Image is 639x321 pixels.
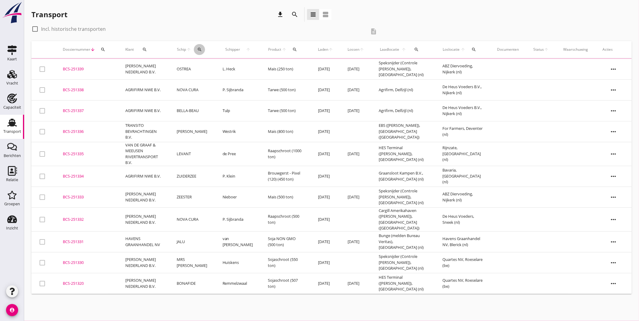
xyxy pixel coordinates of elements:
[281,47,287,52] i: arrow_upward
[177,47,186,52] span: Schip
[6,81,18,85] div: Vracht
[261,252,311,273] td: Sojaschroot (550 ton)
[63,47,90,52] span: Dossiernummer
[243,47,254,52] i: arrow_upward
[442,47,460,52] span: Loslocatie
[311,273,340,294] td: [DATE]
[215,59,261,80] td: L. Heck
[63,151,111,157] div: BCS-251335
[340,59,371,80] td: [DATE]
[215,187,261,207] td: Nieboer
[118,79,169,100] td: AGRIFIRM NWE B.V.
[435,79,490,100] td: De Heus Voeders B.V., Nijkerk (nl)
[261,142,311,166] td: Raapschroot (1000 ton)
[371,59,435,80] td: Speksnijder (Controle [PERSON_NAME]), [GEOGRAPHIC_DATA] (nl)
[605,275,622,292] i: more_horiz
[379,47,400,52] span: Laadlocatie
[4,154,21,158] div: Berichten
[564,47,588,52] div: Waarschuwing
[605,211,622,228] i: more_horiz
[605,254,622,271] i: more_horiz
[118,231,169,252] td: HAVENS GRAANHANDEL NV
[605,61,622,78] i: more_horiz
[90,47,95,52] i: arrow_downward
[215,252,261,273] td: Huiskens
[197,47,202,52] i: search
[63,129,111,135] div: BCS-251336
[460,47,466,52] i: arrow_upward
[41,26,106,32] label: Incl. historische transporten
[63,66,111,72] div: BCS-251339
[169,166,215,187] td: ZUIDERZEE
[605,233,622,250] i: more_horiz
[6,226,18,230] div: Inzicht
[169,121,215,142] td: [PERSON_NAME]
[605,146,622,162] i: more_horiz
[63,173,111,179] div: BCS-251334
[268,47,282,52] span: Product
[311,142,340,166] td: [DATE]
[215,100,261,121] td: Tulp
[169,100,215,121] td: BELLA-BEAU
[215,121,261,142] td: Westrik
[340,273,371,294] td: [DATE]
[63,239,111,245] div: BCS-251331
[261,231,311,252] td: Soja NON GMO (500 ton)
[348,47,359,52] span: Lossen
[414,47,419,52] i: search
[63,217,111,223] div: BCS-251332
[169,142,215,166] td: LEVANT
[534,47,544,52] span: Status
[322,11,329,18] i: view_agenda
[261,273,311,294] td: Sojaschroot (507 ton)
[435,187,490,207] td: ABZ Diervoeding, Nijkerk (nl)
[31,10,67,19] div: Transport
[497,47,519,52] div: Documenten
[371,252,435,273] td: Speksnijder (Controle [PERSON_NAME]), [GEOGRAPHIC_DATA] (nl)
[311,59,340,80] td: [DATE]
[261,121,311,142] td: Mais (800 ton)
[311,207,340,231] td: [DATE]
[371,100,435,121] td: Agrifirm, Delfzijl (nl)
[340,79,371,100] td: [DATE]
[223,47,243,52] span: Schipper
[311,100,340,121] td: [DATE]
[169,79,215,100] td: NOVA CURA
[3,105,21,109] div: Capaciteit
[215,273,261,294] td: Remmelzwaal
[318,47,328,52] span: Laden
[3,130,21,133] div: Transport
[435,273,490,294] td: Quartes NV, Roeselare (be)
[291,11,298,18] i: search
[169,231,215,252] td: JALU
[293,47,297,52] i: search
[118,142,169,166] td: VAN DE GRAAF & MEEUSEN RIVERTRANSPORT B.V.
[435,231,490,252] td: Havens Graanhandel NV, Blerick (nl)
[261,100,311,121] td: Tarwe (500 ton)
[371,207,435,231] td: Cargill Amerikahaven ([PERSON_NAME]), [GEOGRAPHIC_DATA] ([GEOGRAPHIC_DATA])
[435,121,490,142] td: For Farmers, Deventer (nl)
[215,79,261,100] td: P. Sijbranda
[63,194,111,200] div: BCS-251333
[471,47,476,52] i: search
[371,121,435,142] td: EBS ([PERSON_NAME]), [GEOGRAPHIC_DATA] ([GEOGRAPHIC_DATA])
[169,273,215,294] td: BONAFIDE
[7,57,17,61] div: Kaart
[1,2,23,24] img: logo-small.a267ee39.svg
[371,142,435,166] td: HES Terminal ([PERSON_NAME]), [GEOGRAPHIC_DATA] (nl)
[261,166,311,187] td: Brouwgerst - Pixel (120) (450 ton)
[118,100,169,121] td: AGRIFIRM NWE B.V.
[311,187,340,207] td: [DATE]
[605,168,622,185] i: more_horiz
[118,187,169,207] td: [PERSON_NAME] NEDERLAND B.V.
[261,187,311,207] td: Mais (500 ton)
[118,252,169,273] td: [PERSON_NAME] NEDERLAND B.V.
[435,142,490,166] td: Rijnzate, [GEOGRAPHIC_DATA] (nl)
[400,47,408,52] i: arrow_upward
[118,273,169,294] td: [PERSON_NAME] NEDERLAND B.V.
[340,142,371,166] td: [DATE]
[435,59,490,80] td: ABZ Diervoeding, Nijkerk (nl)
[605,123,622,140] i: more_horiz
[125,42,162,57] div: Klant
[169,252,215,273] td: MRS [PERSON_NAME]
